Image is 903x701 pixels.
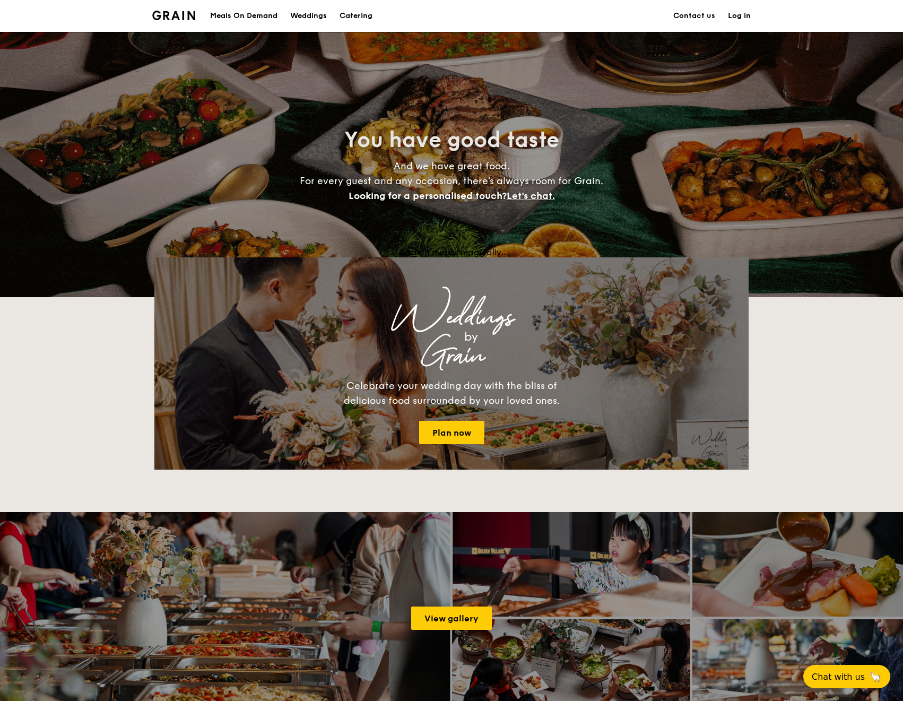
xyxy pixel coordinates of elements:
img: Grain [152,11,195,20]
div: Celebrate your wedding day with the bliss of delicious food surrounded by your loved ones. [332,378,571,408]
span: 🦙 [869,671,882,683]
span: And we have great food. For every guest and any occasion, there’s always room for Grain. [300,160,603,202]
span: Let's chat. [507,190,555,202]
div: Weddings [248,308,655,327]
div: Grain [248,347,655,366]
a: Logotype [152,11,195,20]
div: by [287,327,655,347]
a: Plan now [419,421,484,444]
a: View gallery [411,607,492,630]
span: You have good taste [344,127,559,153]
div: Loading menus magically... [154,247,749,257]
button: Chat with us🦙 [803,665,890,688]
span: Looking for a personalised touch? [349,190,507,202]
span: Chat with us [812,672,865,682]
